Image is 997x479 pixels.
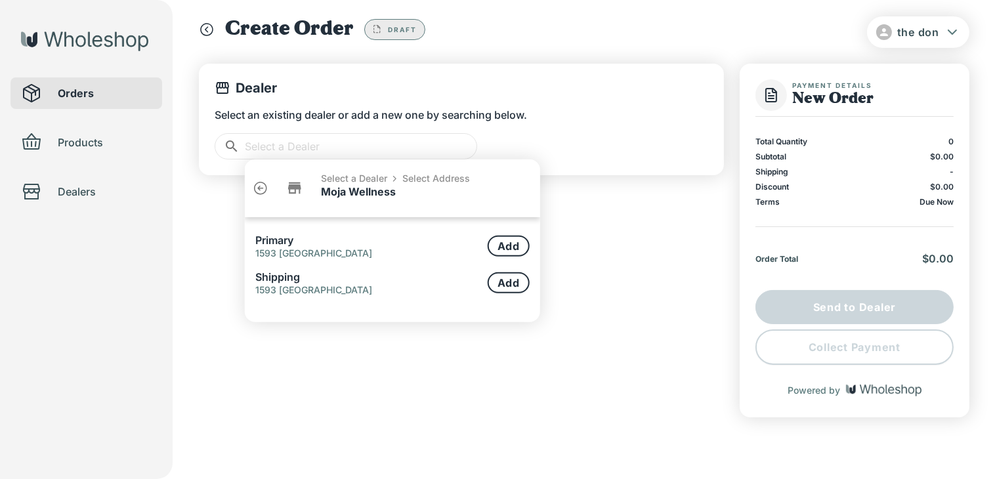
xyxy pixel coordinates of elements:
[755,152,786,161] p: Subtotal
[245,133,477,159] input: Select a Dealer
[388,26,417,33] span: Draft
[792,81,874,89] span: Payment Details
[948,136,954,146] p: 0
[488,236,530,257] button: Add
[58,85,152,101] span: Orders
[58,184,152,199] span: Dealers
[245,159,540,217] div: Select a DealerSelect AddressMoja Wellness
[11,127,162,158] div: Products
[755,167,788,177] p: Shipping
[215,107,708,123] p: Select an existing dealer or add a new one by searching below.
[225,16,354,43] h1: Create Order
[755,254,798,264] p: Order Total
[21,31,148,51] img: Wholeshop logo
[255,233,372,247] p: Primary
[897,26,939,39] span: the don
[920,197,954,207] p: Due Now
[255,270,372,284] p: Shipping
[755,136,807,146] p: Total Quantity
[950,167,954,177] p: -
[755,182,789,192] p: Discount
[930,152,954,161] span: $0.00
[11,176,162,207] div: Dealers
[58,135,152,150] span: Products
[846,385,922,396] img: Wholeshop logo
[488,272,530,293] button: Add
[255,284,372,296] p: 1593 [GEOGRAPHIC_DATA]
[792,89,874,109] h1: New Order
[788,385,841,396] p: Powered by
[402,173,470,184] p: Select Address
[321,173,387,184] p: Select a Dealer
[755,197,780,207] p: Terms
[321,184,470,199] p: Moja Wellness
[236,79,277,96] p: Dealer
[255,247,372,259] p: 1593 [GEOGRAPHIC_DATA]
[867,16,969,48] button: the don
[11,77,162,109] div: Orders
[922,252,954,265] span: $0.00
[930,182,954,192] span: $0.00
